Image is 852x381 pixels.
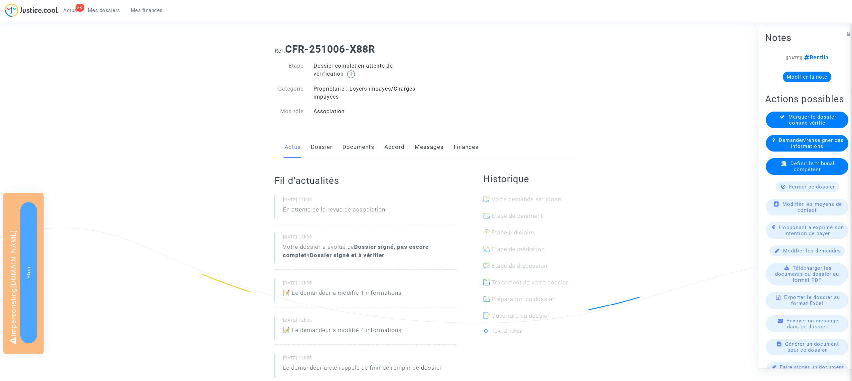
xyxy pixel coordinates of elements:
[789,184,835,190] span: Fermer ce dossier
[785,341,839,353] span: Générer un document pour ce dossier
[802,54,829,61] span: Rentila
[131,7,163,13] span: Mes finances
[786,55,802,60] span: [[DATE]]
[58,5,83,15] a: 8KActus
[283,243,429,258] b: Dossier signé, pas encore complet
[283,364,442,375] p: Le demandeur a été rappelé de finir de remplir ce dossier
[283,205,385,217] p: En attente de la revue de association
[270,62,309,78] div: Etape
[283,326,402,338] p: 📝 Le demandeur a modifié 4 informations
[415,136,444,158] a: Messages
[492,196,561,202] span: Votre demande est close
[790,161,835,173] span: Définir le tribunal compétent
[765,32,849,44] h2: Notes
[283,243,457,259] div: Votre dossier a évolué de à
[783,72,831,82] button: Modifier la note
[283,197,457,205] small: [DATE] 12h05
[788,114,836,126] span: Marquer le dossier comme vérifié
[283,355,457,364] small: [DATE] 11h25
[483,173,578,185] h2: Historique
[775,265,839,283] span: Télécharger les documents du dossier au format PDF
[784,294,840,306] span: Exporter le dossier au format Excel
[76,4,84,12] div: 8K
[20,202,37,343] button: Stop
[384,136,405,158] a: Accord
[283,280,457,289] small: [DATE] 12h05
[285,136,301,158] a: Actus
[125,5,168,15] a: Mes finances
[63,7,77,13] span: Actus
[783,248,841,254] span: Modifier les demandes
[88,7,120,13] span: Mes dossiers
[309,62,426,78] div: Dossier complet en attente de vérification
[275,175,457,187] h2: Fil d’actualités
[270,108,309,116] div: Mon rôle
[283,234,457,243] small: [DATE] 12h05
[285,43,375,55] b: CFR-251006-X88R
[779,137,844,149] span: Demander/renseigner des informations
[309,85,426,101] div: Propriétaire : Loyers impayés/Charges impayées
[283,289,402,300] p: 📝 Le demandeur a modifié 1 informations
[454,136,479,158] a: Finances
[779,224,844,236] span: L'opposant a exprimé son intention de payer
[780,364,844,376] span: Faire signer un document à un participant
[309,108,426,116] div: Association
[782,201,842,213] span: Modifier les moyens de contact
[347,70,355,78] img: help.svg
[342,136,374,158] a: Documents
[786,318,838,330] span: Envoyer un message dans ce dossier
[275,48,285,54] span: Ref.
[310,252,384,258] b: Dossier signé et à vérifier
[5,3,58,17] img: jc-logo.svg
[3,193,44,354] div: Impersonating
[283,317,457,326] small: [DATE] 12h05
[270,85,309,101] div: Catégorie
[83,5,125,15] a: Mes dossiers
[765,93,849,105] h2: Actions possibles
[311,136,332,158] a: Dossier
[26,267,32,278] span: Stop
